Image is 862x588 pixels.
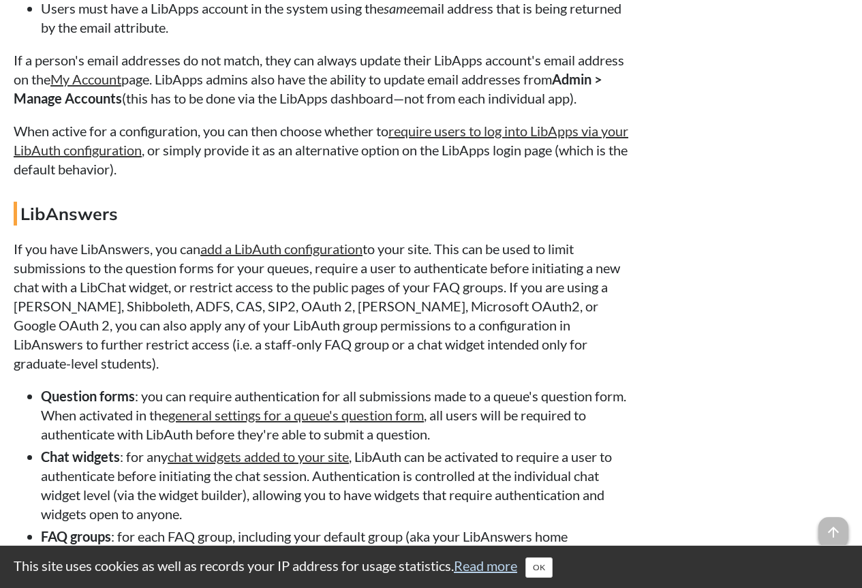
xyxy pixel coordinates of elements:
strong: Question forms [41,388,135,404]
strong: Chat widgets [41,448,120,465]
li: : you can require authentication for all submissions made to a queue's question form. When activa... [41,386,630,444]
p: When active for a configuration, you can then choose whether to , or simply provide it as an alte... [14,121,630,179]
strong: FAQ groups [41,528,111,544]
li: : for each FAQ group, including your default group (aka your LibAnswers home page), a to require ... [41,527,630,584]
a: chat widgets added to your site [168,448,349,465]
li: : for any , LibAuth can be activated to require a user to authenticate before initiating the chat... [41,447,630,523]
a: My Account [50,71,121,87]
p: If a person's email addresses do not match, they can always update their LibApps account's email ... [14,50,630,108]
a: arrow_upward [818,519,848,535]
span: arrow_upward [818,517,848,547]
button: Close [525,557,553,578]
p: If you have LibAnswers, you can to your site. This can be used to limit submissions to the questi... [14,239,630,373]
a: Read more [454,557,517,574]
a: add a LibAuth configuration [200,241,363,257]
h4: LibAnswers [14,202,630,226]
a: general settings for a queue's question form [168,407,424,423]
